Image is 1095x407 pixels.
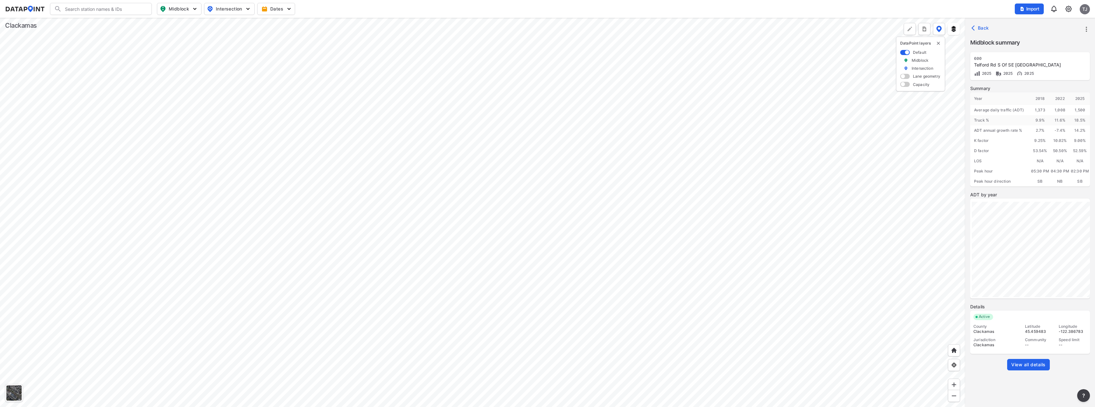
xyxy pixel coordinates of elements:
[973,25,989,31] span: Back
[206,5,214,13] img: map_pin_int.54838e6b.svg
[207,5,251,13] span: Intersection
[948,359,960,371] div: View my location
[1050,125,1070,136] div: -7.4 %
[1050,176,1070,186] div: NB
[1025,324,1053,329] div: Latitude
[1030,136,1050,146] div: 9.25%
[974,62,1071,68] div: Telford Rd S Of SE 267th Ave
[1050,136,1070,146] div: 10.02%
[950,26,957,32] img: layers.ee07997e.svg
[1070,105,1090,115] div: 1,500
[1015,6,1047,12] a: Import
[1059,342,1087,347] div: --
[245,6,251,12] img: 5YPKRKmlfpI5mqlR8AD95paCi+0kK1fRFDJSaMmawlwaeJcJwk9O2fotCW5ve9gAAAAASUVORK5CYII=
[1030,156,1050,166] div: N/A
[1002,71,1013,76] span: 2025
[257,3,295,15] button: Dates
[1030,125,1050,136] div: 2.7 %
[970,166,1030,176] div: Peak hour
[948,390,960,402] div: Zoom out
[970,38,1090,47] label: Midblock summary
[5,384,23,402] div: Toggle basemap
[936,26,942,32] img: data-point-layers.37681fc9.svg
[1077,389,1090,402] button: more
[204,3,255,15] button: Intersection
[936,41,941,46] img: close-external-leyer.3061a1c7.svg
[951,393,957,399] img: MAAAAAElFTkSuQmCC
[1081,392,1086,399] span: ?
[970,115,1030,125] div: Truck %
[1070,166,1090,176] div: 02:30 PM
[1065,5,1072,13] img: cids17cp3yIFEOpj3V8A9qJSH103uA521RftCD4eeui4ksIb+krbm5XvIjxD52OS6NWLn9gAAAAAElFTkSuQmCC
[1070,136,1090,146] div: 9.00%
[1030,115,1050,125] div: 9.9 %
[904,66,908,71] img: marker_Intersection.6861001b.svg
[970,156,1030,166] div: LOS
[1050,92,1070,105] div: 2022
[1059,337,1087,342] div: Speed limit
[921,26,928,32] img: xqJnZQTG2JQi0x5lvmkeSNbbgIiQD62bqHG8IfrOzanD0FsRdYrij6fAAAAAElFTkSuQmCC
[1050,166,1070,176] div: 04:30 PM
[1030,166,1050,176] div: 05:30 PM
[970,92,1030,105] div: Year
[1070,176,1090,186] div: SB
[995,70,1002,77] img: Vehicle class
[263,6,291,12] span: Dates
[157,3,201,15] button: Midblock
[900,41,941,46] p: DataPoint layers
[286,6,292,12] img: 5YPKRKmlfpI5mqlR8AD95paCi+0kK1fRFDJSaMmawlwaeJcJwk9O2fotCW5ve9gAAAAASUVORK5CYII=
[160,5,197,13] span: Midblock
[974,70,980,77] img: Volume count
[918,23,930,35] button: more
[1016,70,1023,77] img: Vehicle speed
[913,50,926,55] label: Default
[1059,324,1087,329] div: Longitude
[951,362,957,368] img: zeq5HYn9AnE9l6UmnFLPAAAAAElFTkSuQmCC
[1050,115,1070,125] div: 11.6 %
[973,329,1019,334] div: Clackamas
[948,23,960,35] button: External layers
[907,26,913,32] img: +Dz8AAAAASUVORK5CYII=
[1015,4,1044,14] button: Import
[973,342,1019,347] div: Clackamas
[970,105,1030,115] div: Average daily traffic (ADT)
[5,6,45,12] img: dataPointLogo.9353c09d.svg
[970,192,1090,198] label: ADT by year
[1030,146,1050,156] div: 53.54%
[1019,6,1040,12] span: Import
[970,85,1090,92] label: Summary
[261,6,268,12] img: calendar-gold.39a51dde.svg
[904,23,916,35] div: Polygon tool
[970,125,1030,136] div: ADT annual growth rate %
[1081,24,1092,35] button: more
[1070,156,1090,166] div: N/A
[192,6,198,12] img: 5YPKRKmlfpI5mqlR8AD95paCi+0kK1fRFDJSaMmawlwaeJcJwk9O2fotCW5ve9gAAAAASUVORK5CYII=
[912,58,929,63] label: Midblock
[904,58,908,63] img: marker_Midblock.5ba75e30.svg
[933,23,945,35] button: DataPoint layers
[970,304,1090,310] label: Details
[1050,105,1070,115] div: 1,008
[970,146,1030,156] div: D factor
[1025,342,1053,347] div: --
[976,314,993,320] span: Active
[1023,71,1034,76] span: 2025
[1030,92,1050,105] div: 2018
[1070,92,1090,105] div: 2025
[970,136,1030,146] div: K factor
[1030,105,1050,115] div: 1,373
[1030,176,1050,186] div: SB
[974,56,1071,61] div: 600
[980,71,992,76] span: 2025
[62,4,148,14] input: Search
[973,337,1019,342] div: Jurisdiction
[948,344,960,356] div: Home
[1050,156,1070,166] div: N/A
[1025,329,1053,334] div: 45.459483
[1050,146,1070,156] div: 50.50%
[159,5,167,13] img: map_pin_mid.602f9df1.svg
[951,347,957,354] img: +XpAUvaXAN7GudzAAAAAElFTkSuQmCC
[1059,329,1087,334] div: -122.386783
[1025,337,1053,342] div: Community
[973,324,1019,329] div: County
